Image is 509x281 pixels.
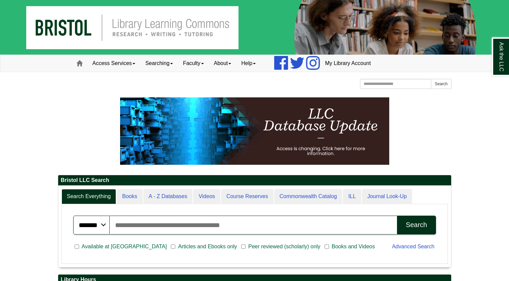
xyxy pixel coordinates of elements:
[117,189,142,204] a: Books
[143,189,193,204] a: A - Z Databases
[140,55,178,72] a: Searching
[175,243,240,251] span: Articles and Ebooks only
[58,175,451,186] h2: Bristol LLC Search
[75,244,79,250] input: Available at [GEOGRAPHIC_DATA]
[362,189,412,204] a: Journal Look-Up
[120,97,389,165] img: HTML tutorial
[209,55,237,72] a: About
[431,79,451,89] button: Search
[62,189,116,204] a: Search Everything
[246,243,323,251] span: Peer reviewed (scholarly) only
[178,55,209,72] a: Faculty
[79,243,170,251] span: Available at [GEOGRAPHIC_DATA]
[406,221,427,229] div: Search
[329,243,378,251] span: Books and Videos
[325,244,329,250] input: Books and Videos
[171,244,175,250] input: Articles and Ebooks only
[392,244,434,249] a: Advanced Search
[193,189,220,204] a: Videos
[320,55,376,72] a: My Library Account
[87,55,140,72] a: Access Services
[274,189,342,204] a: Commonwealth Catalog
[236,55,261,72] a: Help
[397,216,436,235] button: Search
[343,189,361,204] a: ILL
[221,189,274,204] a: Course Reserves
[241,244,246,250] input: Peer reviewed (scholarly) only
